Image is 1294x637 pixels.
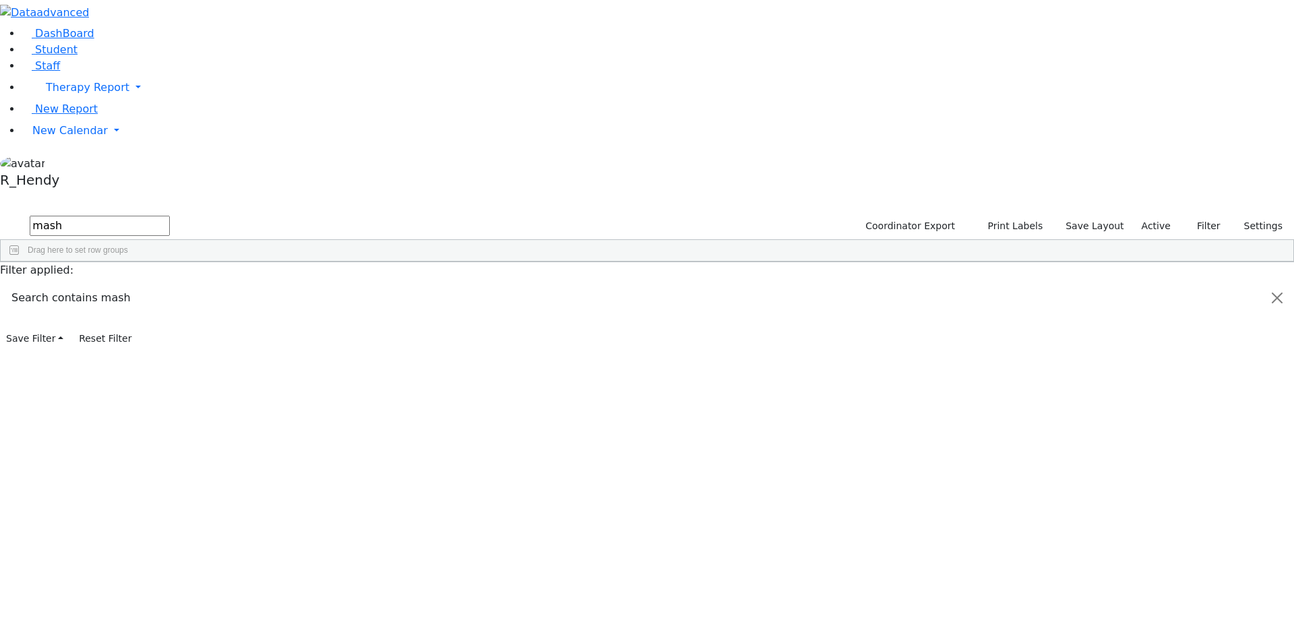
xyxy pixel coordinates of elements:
button: Reset Filter [73,328,137,349]
button: Coordinator Export [857,216,961,237]
button: Close [1261,279,1293,317]
a: Therapy Report [22,74,1294,101]
button: Settings [1227,216,1289,237]
span: Drag here to set row groups [28,245,128,255]
span: Therapy Report [46,81,129,94]
a: Student [22,43,78,56]
span: Staff [35,59,60,72]
button: Print Labels [972,216,1049,237]
span: New Report [35,102,98,115]
input: Search [30,216,170,236]
a: New Report [22,102,98,115]
button: Save Layout [1059,216,1130,237]
span: DashBoard [35,27,94,40]
button: Filter [1179,216,1227,237]
a: Staff [22,59,60,72]
label: Active [1136,216,1177,237]
span: Student [35,43,78,56]
span: New Calendar [32,124,108,137]
a: DashBoard [22,27,94,40]
a: New Calendar [22,117,1294,144]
